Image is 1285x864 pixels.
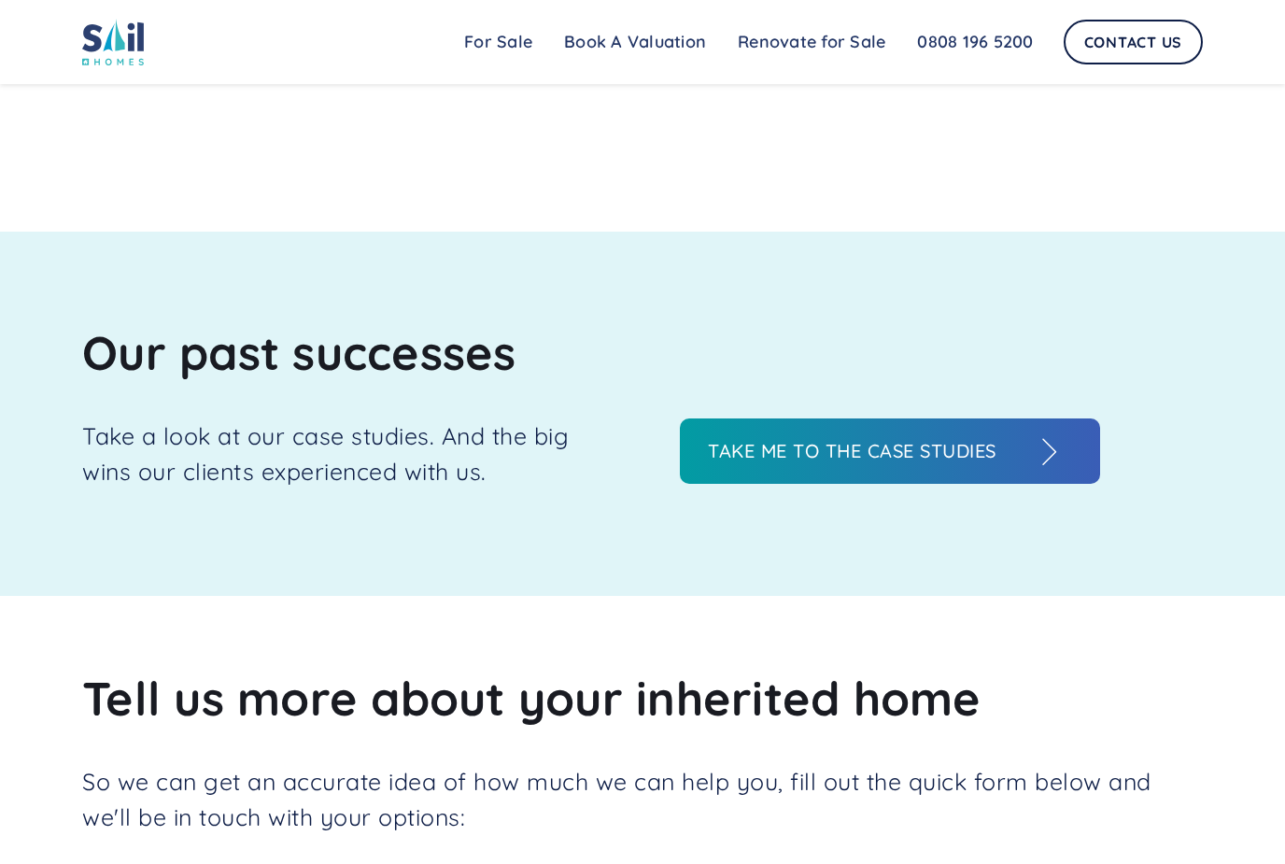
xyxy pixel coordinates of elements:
[901,23,1049,61] a: 0808 196 5200
[722,23,901,61] a: Renovate for Sale
[708,437,1035,465] h3: Take me to the case studies
[82,19,144,65] img: sail home logo colored
[680,418,1100,484] a: Take me to the case studies
[82,325,1203,381] h2: Our past successes
[548,23,722,61] a: Book A Valuation
[448,23,548,61] a: For Sale
[1064,20,1204,64] a: Contact Us
[82,671,1203,727] h2: Tell us more about your inherited home
[82,764,1203,834] p: So we can get an accurate idea of how much we can help you, fill out the quick form below and we'...
[82,418,605,489] p: Take a look at our case studies. And the big wins our clients experienced with us.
